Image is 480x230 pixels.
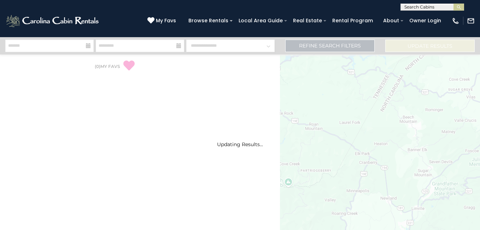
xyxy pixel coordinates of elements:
a: Owner Login [406,15,445,26]
a: Real Estate [289,15,326,26]
a: My Favs [147,17,178,25]
a: Rental Program [329,15,376,26]
a: Local Area Guide [235,15,286,26]
img: White-1-2.png [5,14,101,28]
a: Browse Rentals [185,15,232,26]
img: mail-regular-white.png [467,17,475,25]
img: phone-regular-white.png [452,17,459,25]
a: About [380,15,403,26]
span: My Favs [156,17,176,24]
